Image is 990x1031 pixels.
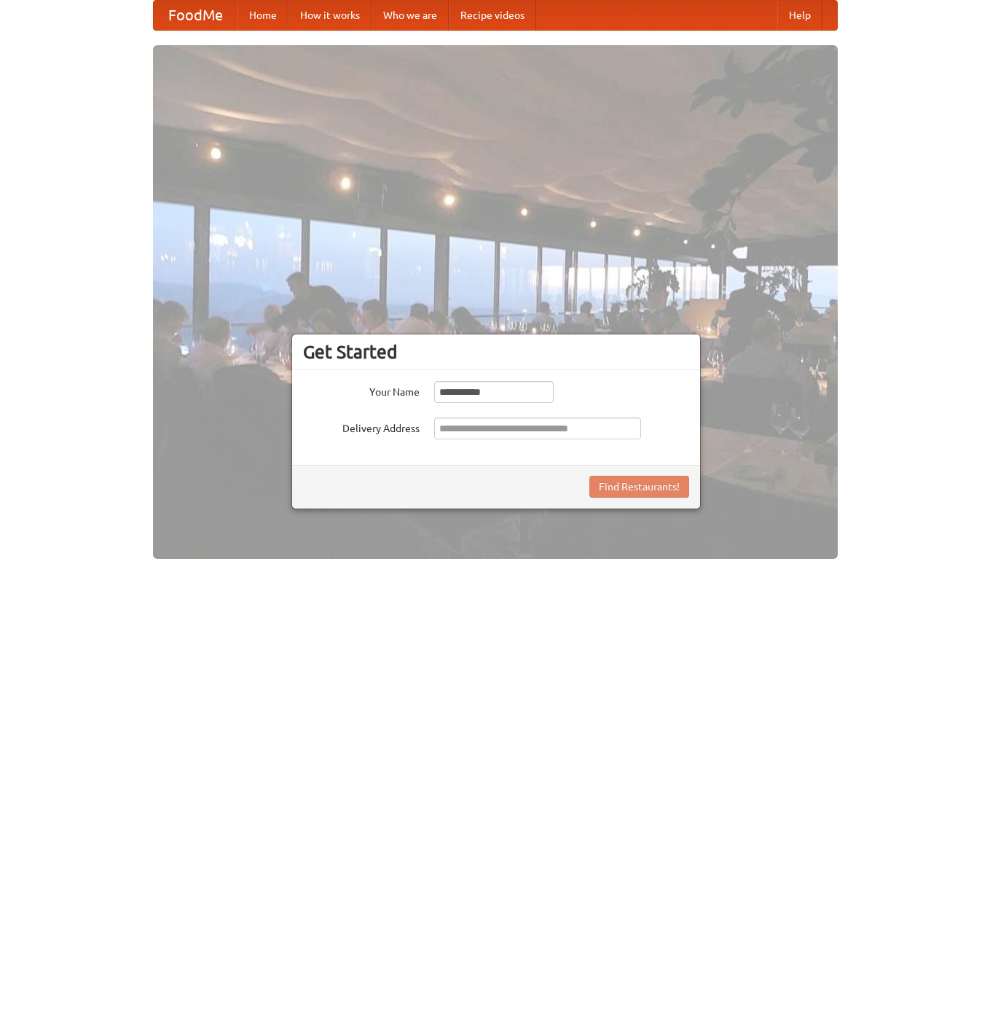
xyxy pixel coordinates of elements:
[372,1,449,30] a: Who we are
[303,341,689,363] h3: Get Started
[237,1,288,30] a: Home
[288,1,372,30] a: How it works
[303,381,420,399] label: Your Name
[303,418,420,436] label: Delivery Address
[449,1,536,30] a: Recipe videos
[589,476,689,498] button: Find Restaurants!
[777,1,822,30] a: Help
[154,1,237,30] a: FoodMe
